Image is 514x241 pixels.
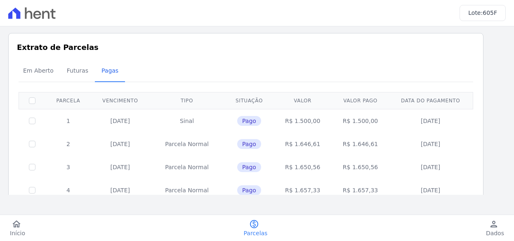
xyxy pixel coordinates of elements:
a: personDados [476,219,514,237]
td: Sinal [149,109,225,132]
th: Valor pago [332,92,389,109]
th: Valor [274,92,332,109]
td: Parcela Normal [149,132,225,156]
td: [DATE] [389,109,472,132]
td: [DATE] [91,179,149,202]
span: Início [10,229,25,237]
td: R$ 1.646,61 [274,132,332,156]
th: Tipo [149,92,225,109]
td: [DATE] [91,109,149,132]
i: paid [249,219,259,229]
th: Situação [224,92,274,109]
td: R$ 1.646,61 [332,132,389,156]
i: home [12,219,21,229]
td: [DATE] [389,156,472,179]
span: Pago [237,162,261,172]
span: Dados [486,229,504,237]
td: R$ 1.657,33 [332,179,389,202]
span: 605F [483,9,497,16]
span: Pago [237,139,261,149]
td: R$ 1.650,56 [332,156,389,179]
td: [DATE] [389,132,472,156]
a: Futuras [60,61,95,82]
td: 1 [45,109,91,132]
a: paidParcelas [234,219,278,237]
i: person [489,219,499,229]
input: Só é possível selecionar pagamentos em aberto [29,118,35,124]
td: R$ 1.657,33 [274,179,332,202]
td: [DATE] [91,156,149,179]
h3: Lote: [468,9,497,17]
input: Só é possível selecionar pagamentos em aberto [29,164,35,170]
td: [DATE] [389,179,472,202]
td: Parcela Normal [149,156,225,179]
span: Pago [237,185,261,195]
span: Pago [237,116,261,126]
th: Data do pagamento [389,92,472,109]
span: Pagas [97,62,123,79]
th: Parcela [45,92,91,109]
th: Vencimento [91,92,149,109]
input: Só é possível selecionar pagamentos em aberto [29,141,35,147]
td: R$ 1.650,56 [274,156,332,179]
td: R$ 1.500,00 [274,109,332,132]
h3: Extrato de Parcelas [17,42,475,53]
td: [DATE] [91,132,149,156]
td: Parcela Normal [149,179,225,202]
td: 2 [45,132,91,156]
span: Parcelas [244,229,268,237]
td: 3 [45,156,91,179]
span: Futuras [62,62,93,79]
td: R$ 1.500,00 [332,109,389,132]
input: Só é possível selecionar pagamentos em aberto [29,187,35,194]
a: Em Aberto [17,61,60,82]
span: Em Aberto [18,62,59,79]
a: Pagas [95,61,125,82]
td: 4 [45,179,91,202]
